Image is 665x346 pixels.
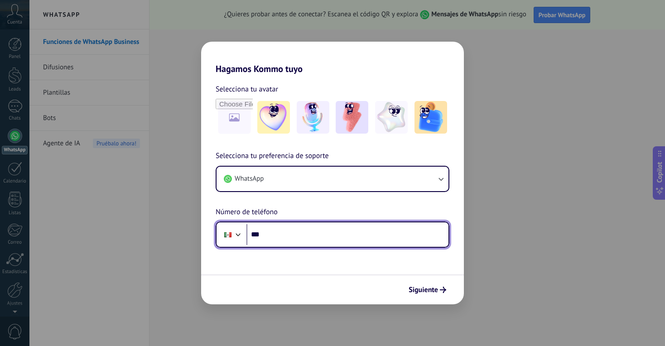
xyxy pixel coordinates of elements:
img: -3.jpeg [336,101,368,134]
img: -5.jpeg [414,101,447,134]
div: Mexico: + 52 [219,225,236,244]
span: Siguiente [409,287,438,293]
button: WhatsApp [217,167,448,191]
span: WhatsApp [235,174,264,183]
img: -1.jpeg [257,101,290,134]
span: Selecciona tu preferencia de soporte [216,150,329,162]
img: -2.jpeg [297,101,329,134]
span: Número de teléfono [216,207,278,218]
h2: Hagamos Kommo tuyo [201,42,464,74]
img: -4.jpeg [375,101,408,134]
button: Siguiente [405,282,450,298]
span: Selecciona tu avatar [216,83,278,95]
